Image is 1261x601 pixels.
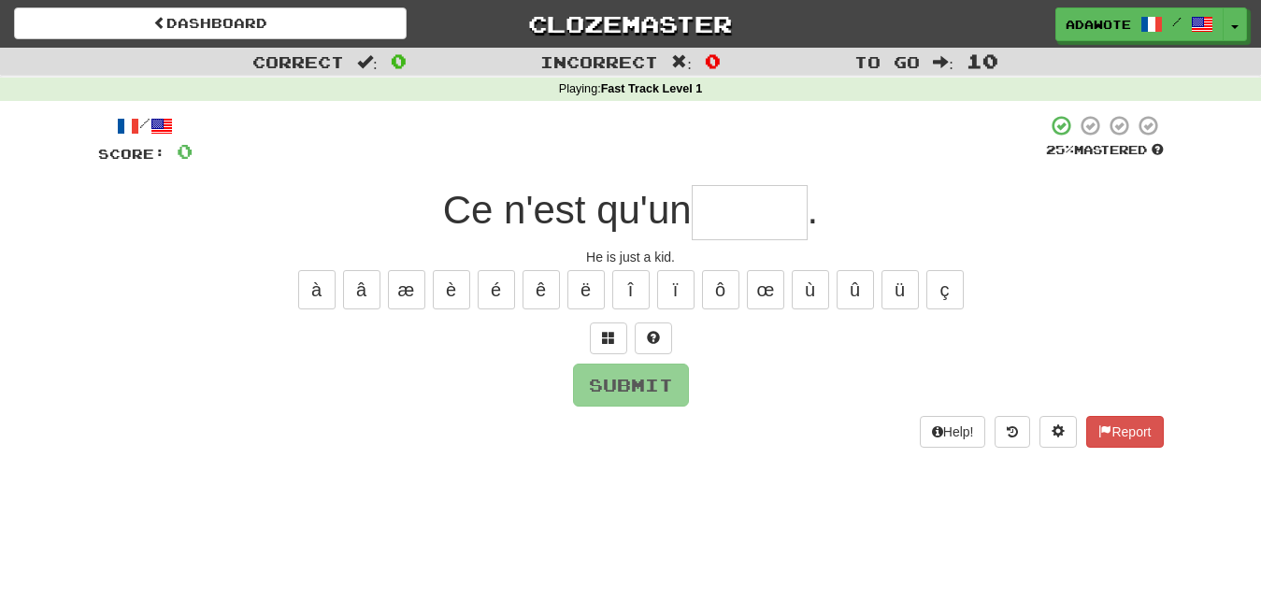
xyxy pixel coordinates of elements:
[177,139,193,163] span: 0
[435,7,827,40] a: Clozemaster
[967,50,998,72] span: 10
[590,322,627,354] button: Switch sentence to multiple choice alt+p
[612,270,650,309] button: î
[1046,142,1164,159] div: Mastered
[854,52,920,71] span: To go
[433,270,470,309] button: è
[98,114,193,137] div: /
[881,270,919,309] button: ü
[808,188,819,232] span: .
[705,50,721,72] span: 0
[657,270,695,309] button: ï
[540,52,658,71] span: Incorrect
[298,270,336,309] button: à
[343,270,380,309] button: â
[995,416,1030,448] button: Round history (alt+y)
[567,270,605,309] button: ë
[926,270,964,309] button: ç
[252,52,344,71] span: Correct
[391,50,407,72] span: 0
[478,270,515,309] button: é
[635,322,672,354] button: Single letter hint - you only get 1 per sentence and score half the points! alt+h
[98,248,1164,266] div: He is just a kid.
[1046,142,1074,157] span: 25 %
[573,364,689,407] button: Submit
[1055,7,1224,41] a: Adawote /
[920,416,986,448] button: Help!
[98,146,165,162] span: Score:
[671,54,692,70] span: :
[933,54,953,70] span: :
[792,270,829,309] button: ù
[1066,16,1131,33] span: Adawote
[14,7,407,39] a: Dashboard
[357,54,378,70] span: :
[523,270,560,309] button: ê
[837,270,874,309] button: û
[747,270,784,309] button: œ
[601,82,703,95] strong: Fast Track Level 1
[388,270,425,309] button: æ
[443,188,692,232] span: Ce n'est qu'un
[1172,15,1182,28] span: /
[702,270,739,309] button: ô
[1086,416,1163,448] button: Report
